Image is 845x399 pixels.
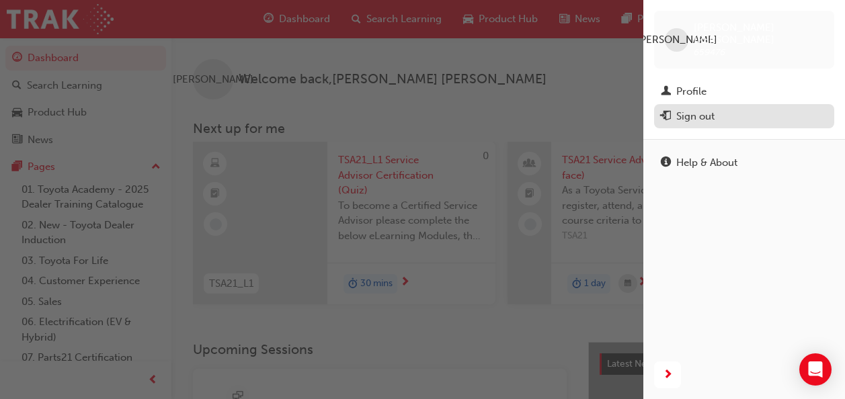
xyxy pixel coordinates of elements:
span: next-icon [663,367,673,384]
span: info-icon [661,157,671,169]
div: Help & About [676,155,737,171]
a: Help & About [654,150,834,175]
div: Sign out [676,109,715,124]
span: [PERSON_NAME] [PERSON_NAME] [694,21,823,46]
button: Sign out [654,104,834,129]
div: Open Intercom Messenger [799,353,832,386]
span: exit-icon [661,111,671,123]
span: [PERSON_NAME] [637,32,717,48]
div: Profile [676,84,707,99]
a: Profile [654,79,834,104]
span: 659476 [694,46,725,58]
span: man-icon [661,86,671,98]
